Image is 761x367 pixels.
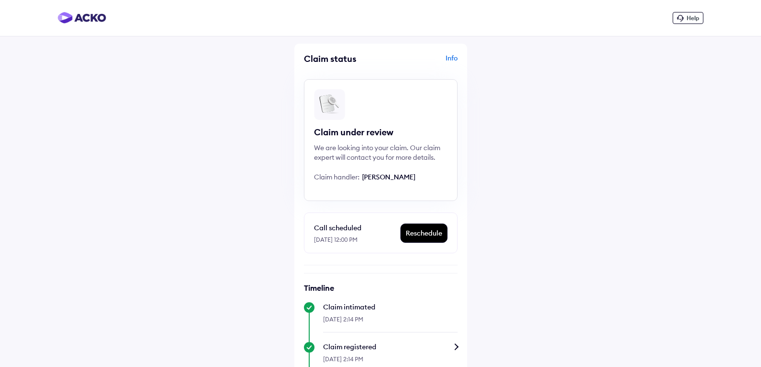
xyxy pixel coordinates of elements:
[362,173,415,181] span: [PERSON_NAME]
[401,224,447,242] div: Reschedule
[314,234,400,244] div: [DATE] 12:00 PM
[314,143,447,162] div: We are looking into your claim. Our claim expert will contact you for more details.
[323,342,458,352] div: Claim registered
[314,173,360,181] span: Claim handler:
[58,12,106,24] img: horizontal-gradient.png
[383,53,458,71] div: Info
[304,53,378,64] div: Claim status
[323,312,458,332] div: [DATE] 2:14 PM
[323,302,458,312] div: Claim intimated
[304,283,458,293] h6: Timeline
[314,127,447,138] div: Claim under review
[314,222,400,234] div: Call scheduled
[687,14,699,22] span: Help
